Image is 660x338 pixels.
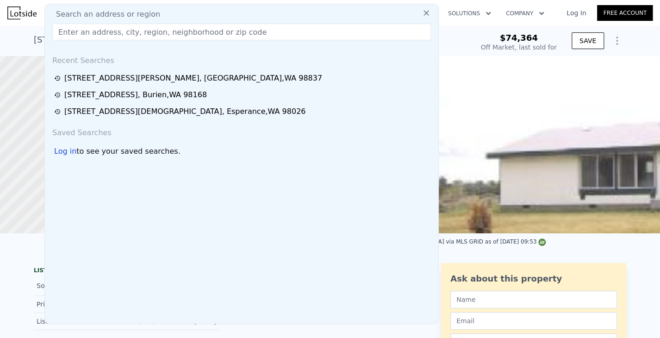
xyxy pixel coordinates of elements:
[450,272,617,285] div: Ask about this property
[49,9,160,20] span: Search an address or region
[572,32,604,49] button: SAVE
[52,24,431,40] input: Enter an address, city, region, neighborhood or zip code
[450,291,617,308] input: Name
[597,5,653,21] a: Free Account
[49,48,435,70] div: Recent Searches
[608,31,626,50] button: Show Options
[64,89,207,100] div: [STREET_ADDRESS] , Burien , WA 98168
[481,43,557,52] div: Off Market, last sold for
[34,267,219,276] div: LISTING & SALE HISTORY
[37,300,119,309] div: Price Decrease
[555,8,597,18] a: Log In
[498,5,552,22] button: Company
[54,89,432,100] a: [STREET_ADDRESS], Burien,WA 98168
[54,106,432,117] a: [STREET_ADDRESS][DEMOGRAPHIC_DATA], Esperance,WA 98026
[64,106,305,117] div: [STREET_ADDRESS][DEMOGRAPHIC_DATA] , Esperance , WA 98026
[538,238,546,246] img: NWMLS Logo
[37,280,119,292] div: Sold
[441,5,498,22] button: Solutions
[64,73,322,84] div: [STREET_ADDRESS][PERSON_NAME] , [GEOGRAPHIC_DATA] , WA 98837
[450,312,617,330] input: Email
[76,146,180,157] span: to see your saved searches.
[34,33,326,46] div: [STREET_ADDRESS][PERSON_NAME] , [GEOGRAPHIC_DATA] , WA 98837
[500,33,538,43] span: $74,364
[37,317,119,326] div: Listed
[54,146,76,157] div: Log in
[54,73,432,84] a: [STREET_ADDRESS][PERSON_NAME], [GEOGRAPHIC_DATA],WA 98837
[7,6,37,19] img: Lotside
[49,120,435,142] div: Saved Searches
